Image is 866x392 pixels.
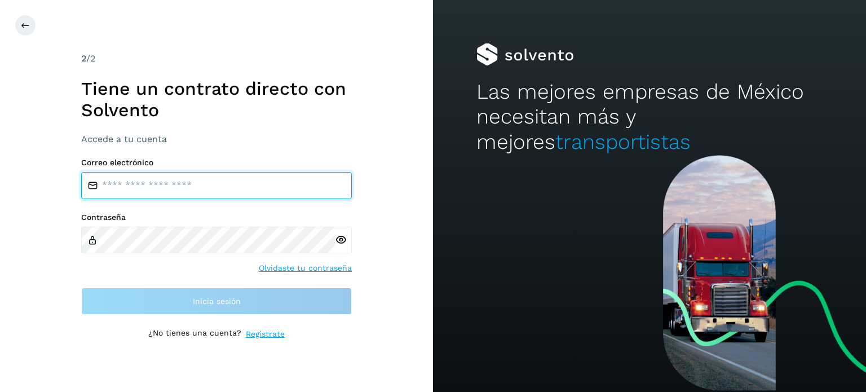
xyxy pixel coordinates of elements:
span: Inicia sesión [193,297,241,305]
h2: Las mejores empresas de México necesitan más y mejores [476,80,823,155]
label: Correo electrónico [81,158,352,168]
div: /2 [81,52,352,65]
a: Regístrate [246,328,285,340]
a: Olvidaste tu contraseña [259,262,352,274]
label: Contraseña [81,213,352,222]
span: 2 [81,53,86,64]
span: transportistas [555,130,691,154]
button: Inicia sesión [81,288,352,315]
h3: Accede a tu cuenta [81,134,352,144]
p: ¿No tienes una cuenta? [148,328,241,340]
h1: Tiene un contrato directo con Solvento [81,78,352,121]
